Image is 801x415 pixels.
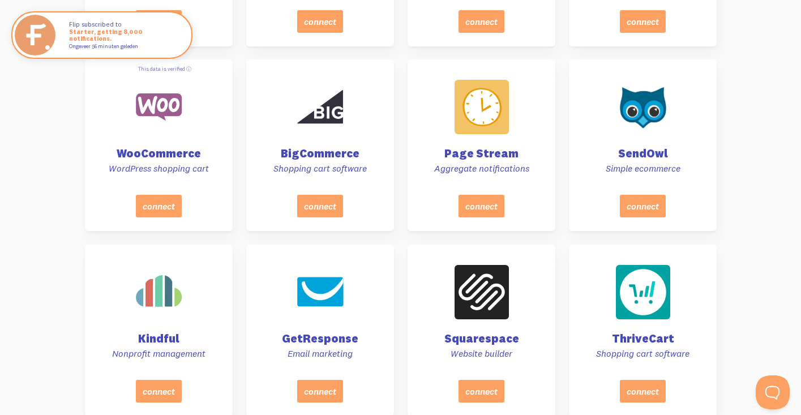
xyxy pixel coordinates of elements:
button: connect [136,10,182,32]
p: Simple ecommerce [582,162,703,174]
a: SendOwl Simple ecommerce connect [569,59,717,231]
p: Flip subscribed to [69,21,180,49]
button: connect [459,10,504,32]
p: Shopping cart software [582,348,703,360]
button: connect [297,10,343,32]
a: This data is verified ⓘ [138,66,191,72]
span: Starter, getting 8,000 notifications. [69,28,180,42]
h4: SendOwl [582,148,703,159]
h4: GetResponse [260,333,380,344]
p: Website builder [421,348,542,360]
a: Page Stream Aggregate notifications connect [408,59,555,231]
iframe: Help Scout Beacon - Open [756,375,790,409]
button: connect [459,195,504,217]
p: Shopping cart software [260,162,380,174]
button: connect [459,380,504,403]
h4: Kindful [98,333,219,344]
p: WordPress shopping cart [98,162,219,174]
button: connect [620,380,666,403]
h4: BigCommerce [260,148,380,159]
button: connect [136,195,182,217]
p: Aggregate notifications [421,162,542,174]
a: WooCommerce WordPress shopping cart connect [85,59,233,231]
button: connect [620,195,666,217]
button: connect [620,10,666,32]
h4: Page Stream [421,148,542,159]
a: BigCommerce Shopping cart software connect [246,59,394,231]
small: Ongeveer 56 minuten geleden [69,44,177,49]
button: connect [136,380,182,403]
img: Starter, getting 8,000 notifications. [15,15,55,55]
h4: ThriveCart [582,333,703,344]
h4: WooCommerce [98,148,219,159]
h4: Squarespace [421,333,542,344]
p: Nonprofit management [98,348,219,360]
button: connect [297,380,343,403]
p: Email marketing [260,348,380,360]
button: connect [297,195,343,217]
